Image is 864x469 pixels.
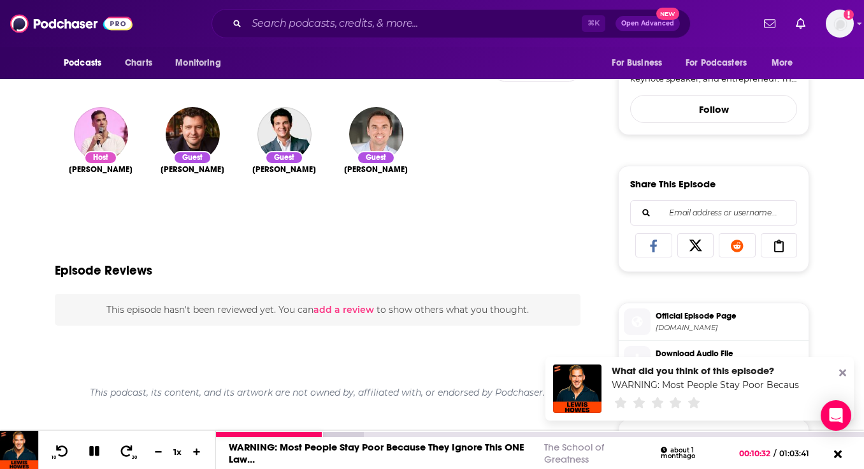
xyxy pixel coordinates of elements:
a: Brendon Burchard [344,164,408,175]
img: Podchaser - Follow, Share and Rate Podcasts [10,11,133,36]
span: [PERSON_NAME] [252,164,316,175]
button: Open AdvancedNew [616,16,680,31]
svg: Add a profile image [844,10,854,20]
button: 30 [115,444,140,460]
img: Rory Vaden [257,107,312,161]
span: [PERSON_NAME] [161,164,224,175]
button: open menu [55,51,118,75]
span: / [774,449,776,458]
div: Open Intercom Messenger [821,400,851,431]
span: 01:03:41 [776,449,822,458]
button: Show profile menu [826,10,854,38]
span: More [772,54,793,72]
div: This podcast, its content, and its artwork are not owned by, affiliated with, or endorsed by Podc... [55,377,580,408]
input: Email address or username... [641,201,786,225]
span: [PERSON_NAME] [69,164,133,175]
button: Follow [630,95,797,123]
img: User Profile [826,10,854,38]
span: [PERSON_NAME] [344,164,408,175]
img: Lewis Howes [74,107,128,161]
span: Download Audio File [656,348,803,359]
a: The School of Greatness [544,441,605,465]
a: Download Audio File[URL][DOMAIN_NAME][DOMAIN_NAME][DOMAIN_NAME] [624,346,803,373]
a: Daniel Priestley [161,164,224,175]
a: Copy Link [761,233,798,257]
div: 1 x [167,447,189,457]
a: Show notifications dropdown [759,13,781,34]
a: Share on Facebook [635,233,672,257]
span: 00:10:32 [739,449,774,458]
a: Lewis Howes [69,164,133,175]
span: Official Episode Page [656,310,803,322]
span: 10 [52,455,56,460]
span: For Business [612,54,662,72]
span: Monitoring [175,54,220,72]
input: Search podcasts, credits, & more... [247,13,582,34]
a: Official Episode Page[DOMAIN_NAME] [624,308,803,335]
button: open menu [603,51,678,75]
a: Show notifications dropdown [791,13,810,34]
div: Search podcasts, credits, & more... [212,9,691,38]
div: Search followers [630,200,797,226]
button: open menu [763,51,809,75]
div: Host [84,151,117,164]
span: New [656,8,679,20]
div: What did you think of this episode? [612,364,799,377]
button: open menu [677,51,765,75]
img: Brendon Burchard [349,107,403,161]
span: This episode hasn't been reviewed yet. You can to show others what you thought. [106,304,529,315]
h3: Episode Reviews [55,263,152,278]
span: Charts [125,54,152,72]
span: Podcasts [64,54,101,72]
span: Logged in as myatrousis [826,10,854,38]
div: about 1 month ago [661,447,726,460]
span: For Podcasters [686,54,747,72]
h3: Share This Episode [630,178,716,190]
span: Open Advanced [621,20,674,27]
div: Guest [357,151,395,164]
a: Charts [117,51,160,75]
button: add a review [313,303,374,317]
img: WARNING: Most People Stay Poor Because They Ignore This ONE Law... [553,364,601,413]
div: Guest [173,151,212,164]
img: Daniel Priestley [166,107,220,161]
button: 10 [49,444,73,460]
a: WARNING: Most People Stay Poor Because They Ignore This ONE Law... [229,441,524,465]
span: ⌘ K [582,15,605,32]
span: 30 [132,455,137,460]
span: lewishowes.com [656,323,803,333]
a: Share on X/Twitter [677,233,714,257]
a: Rory Vaden [252,164,316,175]
div: Guest [265,151,303,164]
button: open menu [166,51,237,75]
a: Share on Reddit [719,233,756,257]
